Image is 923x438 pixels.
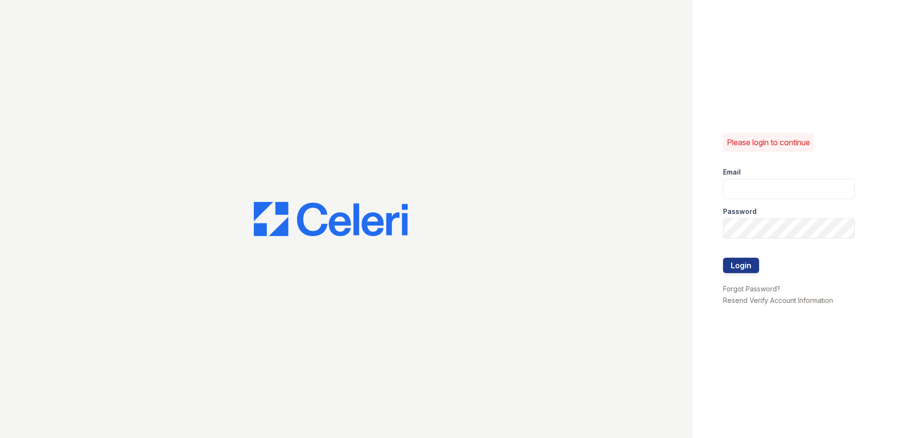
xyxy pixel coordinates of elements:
img: CE_Logo_Blue-a8612792a0a2168367f1c8372b55b34899dd931a85d93a1a3d3e32e68fde9ad4.png [254,202,408,237]
a: Forgot Password? [723,285,780,293]
p: Please login to continue [727,137,810,148]
a: Resend Verify Account Information [723,296,833,304]
button: Login [723,258,759,273]
label: Email [723,167,741,177]
label: Password [723,207,757,216]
